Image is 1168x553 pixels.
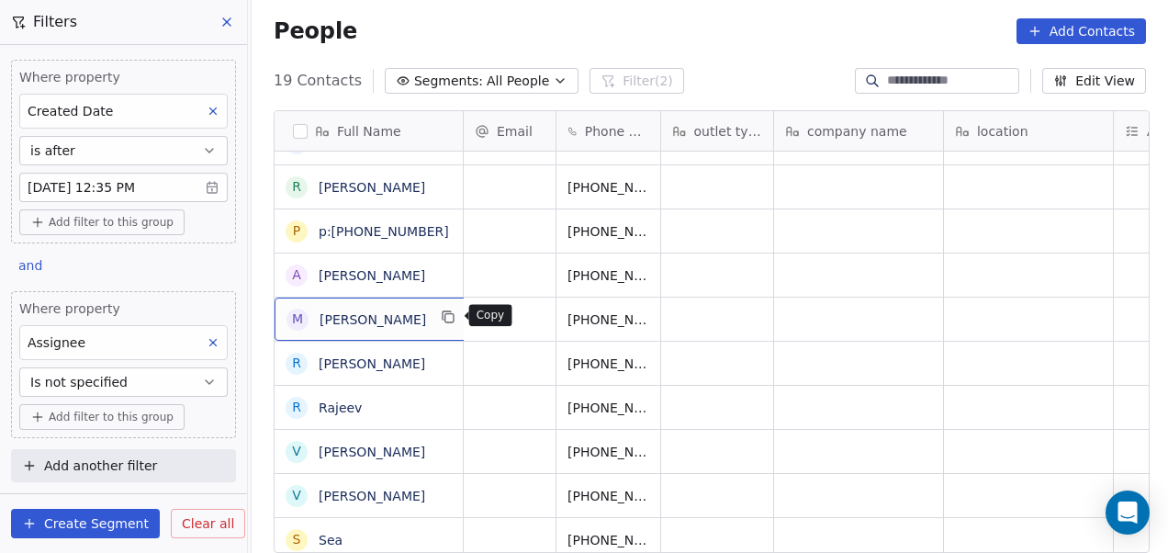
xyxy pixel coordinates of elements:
span: [PHONE_NUMBER] [567,222,649,241]
div: R [292,398,301,417]
div: company name [774,111,943,151]
a: [PERSON_NAME] [319,180,425,195]
span: Segments: [414,72,483,91]
a: [PERSON_NAME] [319,445,425,459]
a: [PERSON_NAME] [319,489,425,503]
span: Email [497,122,533,141]
span: [PHONE_NUMBER] [567,355,649,373]
span: [PHONE_NUMBER] [567,178,649,197]
span: People [274,17,357,45]
div: S [293,530,301,549]
span: [PHONE_NUMBER] [567,399,649,417]
div: M [292,310,303,329]
span: [PHONE_NUMBER] [567,310,649,329]
a: p:[PHONE_NUMBER] [319,224,449,239]
div: location [944,111,1113,151]
button: Edit View [1042,68,1146,94]
div: V [292,486,301,505]
p: Copy [477,308,505,322]
div: Open Intercom Messenger [1106,491,1150,535]
button: Add Contacts [1016,18,1146,44]
div: R [292,354,301,373]
a: [PERSON_NAME] [320,312,426,327]
span: 19 Contacts [274,70,362,92]
button: Filter(2) [590,68,684,94]
span: location [977,122,1028,141]
span: outlet type [694,122,762,141]
a: Sea [319,533,343,547]
span: [PHONE_NUMBER] [567,443,649,461]
div: Phone Number [556,111,660,151]
div: Email [464,111,556,151]
div: p [293,221,300,241]
span: [PHONE_NUMBER] [567,487,649,505]
span: [PHONE_NUMBER] [567,531,649,549]
span: company name [807,122,907,141]
div: Full Name [275,111,463,151]
span: [PHONE_NUMBER] [567,266,649,285]
div: A [292,265,301,285]
a: Rajeev [319,401,362,415]
span: All People [487,72,549,91]
span: Full Name [337,122,401,141]
a: [PERSON_NAME] [319,268,425,283]
div: V [292,442,301,461]
span: Phone Number [585,122,649,141]
div: outlet type [661,111,773,151]
a: [PERSON_NAME] [319,356,425,371]
div: R [292,177,301,197]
